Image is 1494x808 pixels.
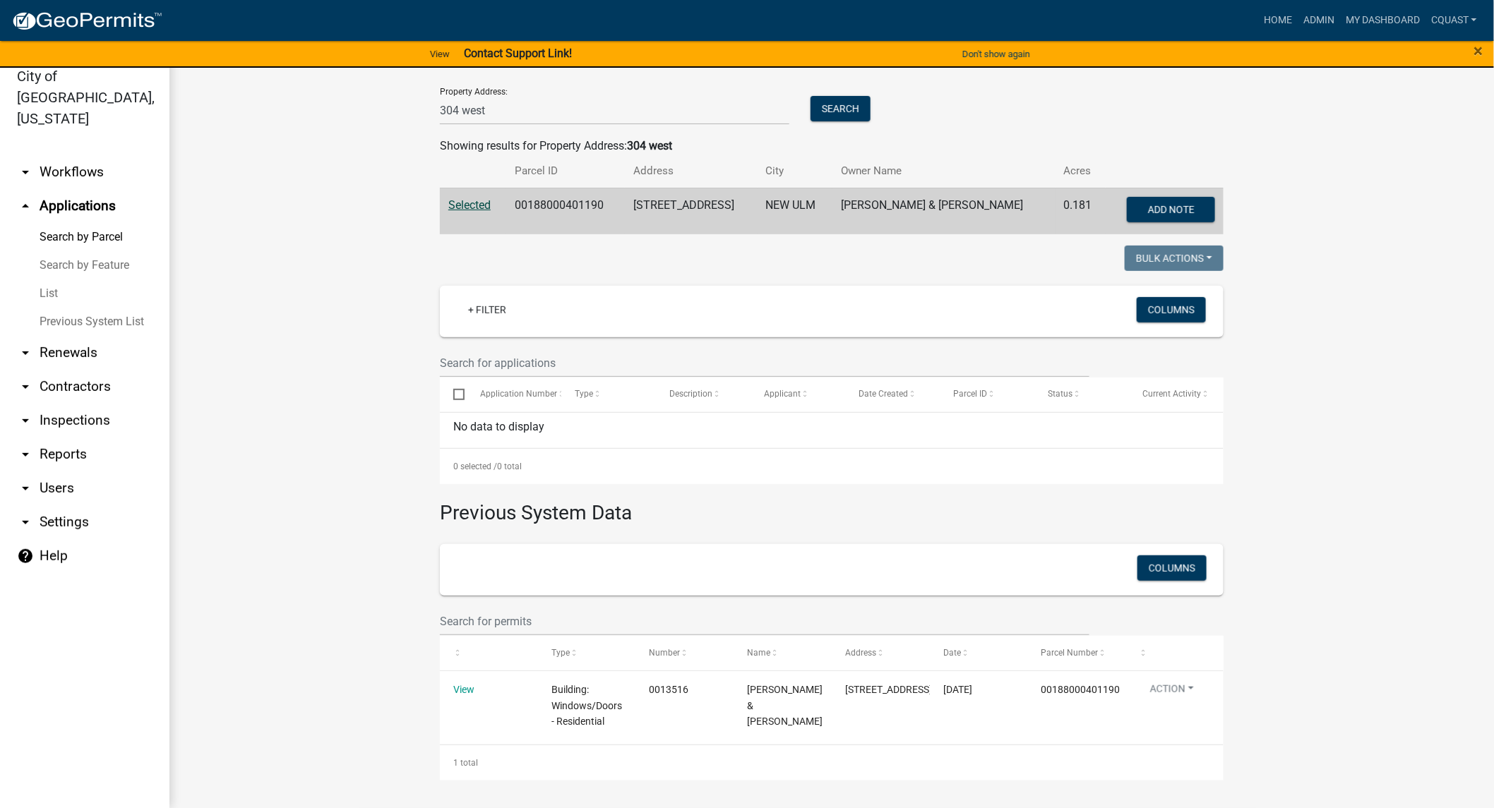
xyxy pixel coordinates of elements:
[943,684,972,695] span: 7/8/2024
[940,378,1034,411] datatable-header-cell: Parcel ID
[1041,648,1099,658] span: Parcel Number
[1426,7,1483,34] a: cquast
[747,684,823,728] span: PATRICK & KRISTINE KEARNEY
[424,42,455,66] a: View
[17,164,34,181] i: arrow_drop_down
[811,96,871,121] button: Search
[1340,7,1426,34] a: My Dashboard
[636,636,734,670] datatable-header-cell: Number
[1056,155,1106,188] th: Acres
[845,648,876,658] span: Address
[832,188,1056,234] td: [PERSON_NAME] & [PERSON_NAME]
[1041,684,1120,695] span: 00188000401190
[448,198,491,212] a: Selected
[440,484,1224,528] h3: Previous System Data
[551,648,570,658] span: Type
[1056,188,1106,234] td: 0.181
[1034,378,1129,411] datatable-header-cell: Status
[1258,7,1298,34] a: Home
[17,198,34,215] i: arrow_drop_up
[650,648,681,658] span: Number
[1298,7,1340,34] a: Admin
[17,378,34,395] i: arrow_drop_down
[943,648,961,658] span: Date
[859,389,908,399] span: Date Created
[1142,389,1201,399] span: Current Activity
[764,389,801,399] span: Applicant
[561,378,656,411] datatable-header-cell: Type
[669,389,712,399] span: Description
[1139,682,1205,702] button: Action
[17,344,34,361] i: arrow_drop_down
[625,188,758,234] td: [STREET_ADDRESS]
[440,413,1224,448] div: No data to display
[650,684,689,695] span: 0013516
[17,412,34,429] i: arrow_drop_down
[481,389,558,399] span: Application Number
[1474,41,1483,61] span: ×
[17,446,34,463] i: arrow_drop_down
[1129,378,1224,411] datatable-header-cell: Current Activity
[17,480,34,497] i: arrow_drop_down
[758,155,832,188] th: City
[832,155,1056,188] th: Owner Name
[464,47,572,60] strong: Contact Support Link!
[440,607,1089,636] input: Search for permits
[625,155,758,188] th: Address
[832,636,930,670] datatable-header-cell: Address
[440,378,467,411] datatable-header-cell: Select
[1048,389,1072,399] span: Status
[957,42,1036,66] button: Don't show again
[751,378,845,411] datatable-header-cell: Applicant
[953,389,987,399] span: Parcel ID
[17,514,34,531] i: arrow_drop_down
[440,349,1089,378] input: Search for applications
[551,684,622,728] span: Building: Windows/Doors - Residential
[457,297,518,322] a: + Filter
[575,389,594,399] span: Type
[845,684,932,695] span: 304 WEST ST, NEW ULM MN 56073
[440,138,1224,155] div: Showing results for Property Address:
[930,636,1028,670] datatable-header-cell: Date
[747,648,770,658] span: Name
[440,745,1224,780] div: 1 total
[440,449,1224,484] div: 0 total
[467,378,561,411] datatable-header-cell: Application Number
[627,139,672,152] strong: 304 west
[1147,203,1194,215] span: Add Note
[506,188,625,234] td: 00188000401190
[1127,197,1215,222] button: Add Note
[506,155,625,188] th: Parcel ID
[538,636,636,670] datatable-header-cell: Type
[1474,42,1483,59] button: Close
[845,378,940,411] datatable-header-cell: Date Created
[453,462,497,471] span: 0 selected /
[656,378,751,411] datatable-header-cell: Description
[758,188,832,234] td: NEW ULM
[1125,246,1224,271] button: Bulk Actions
[734,636,832,670] datatable-header-cell: Name
[1137,297,1206,322] button: Columns
[17,548,34,565] i: help
[1028,636,1126,670] datatable-header-cell: Parcel Number
[1137,555,1207,581] button: Columns
[453,684,474,695] a: View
